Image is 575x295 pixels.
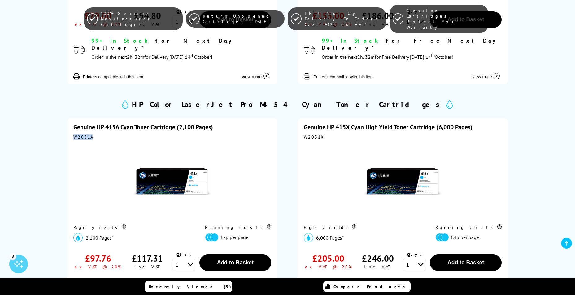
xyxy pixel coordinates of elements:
div: modal_delivery [322,37,502,62]
button: Printers compatible with this item [311,74,376,79]
sup: th [431,53,435,58]
img: cyan_icon.svg [73,233,83,242]
span: view more [473,74,492,79]
div: Running costs [205,224,271,230]
img: HP 415A Cyan Toner Cartridge (2,100 Pages) [133,143,211,220]
span: Genuine Cartridges Protect Your Warranty [407,8,485,30]
span: 2h, 32m [127,54,144,60]
button: Add to Basket [430,254,502,271]
div: £205.00 [312,253,344,264]
span: 6,000 Pages* [316,235,344,241]
div: 3 [9,253,16,259]
span: FREE Next Day Delivery On Orders Over £125 ex VAT* [305,11,383,27]
span: 100% Genuine Manufacturer Cartridges [101,11,179,27]
h2: HP Color LaserJet Pro M454 Cyan Toner Cartridges [132,100,443,109]
a: Recently Viewed (5) [145,281,232,292]
span: Compare Products [333,284,408,289]
li: 4.7p per page [205,233,268,242]
span: 2,100 Pages* [86,235,114,241]
div: ex VAT @ 20% [305,264,352,270]
button: Add to Basket [199,254,271,271]
span: Qty: [176,252,191,257]
span: 2h, 32m [357,54,375,60]
div: ex VAT @ 20% [75,264,121,270]
div: modal_delivery [91,37,271,62]
a: Genuine HP 415A Cyan Toner Cartridge (2,100 Pages) [73,123,213,131]
li: 3.4p per page [435,233,499,242]
div: £97.76 [85,253,111,264]
a: Compare Products [323,281,411,292]
span: Return Unopened Cartridges [DATE] [203,13,281,24]
div: £117.31 [132,253,163,264]
span: Add to Basket [447,259,484,266]
span: 99+ In Stock [322,37,381,44]
sup: th [190,53,194,58]
img: HP 415X Cyan High Yield Toner Cartridge (6,000 Pages) [364,143,442,220]
button: Printers compatible with this item [81,74,145,79]
span: for Next Day Delivery* [91,37,234,51]
div: W2031A [73,134,271,140]
div: inc VAT [364,264,392,270]
button: view more [471,68,502,79]
span: for Free Next Day Delivery* [322,37,499,51]
span: Recently Viewed (5) [149,284,231,289]
div: inc VAT [133,264,162,270]
img: cyan_icon.svg [304,233,313,242]
span: 99+ In Stock [91,37,150,44]
span: Add to Basket [217,259,254,266]
span: Order in the next for Free Delivery [DATE] 14 October! [322,54,453,60]
button: view more [240,68,271,79]
span: view more [242,74,262,79]
span: Qty: [407,252,422,257]
span: Order in the next for Delivery [DATE] 14 October! [91,54,212,60]
div: £246.00 [362,253,394,264]
div: Page yields [304,224,423,230]
div: Page yields [73,224,192,230]
a: Genuine HP 415X Cyan High Yield Toner Cartridge (6,000 Pages) [304,123,473,131]
div: Running costs [435,224,502,230]
div: W2031X [304,134,502,140]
